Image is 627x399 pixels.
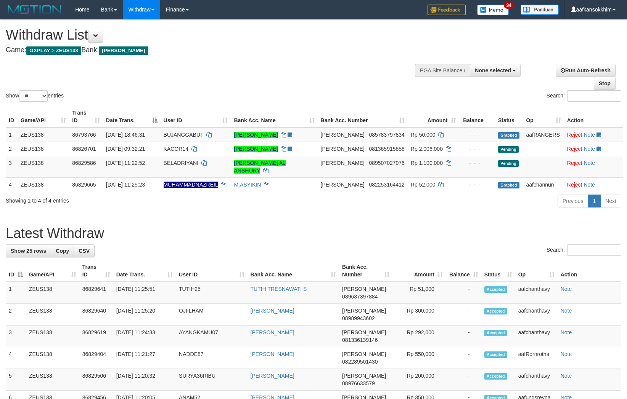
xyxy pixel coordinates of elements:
[72,132,96,138] span: 86793766
[106,160,145,166] span: [DATE] 11:22:52
[584,132,595,138] a: Note
[561,329,572,335] a: Note
[342,286,386,292] span: [PERSON_NAME]
[6,244,51,257] a: Show 25 rows
[6,46,410,54] h4: Game: Bank:
[161,106,231,128] th: User ID: activate to sort column ascending
[547,90,621,102] label: Search:
[164,132,204,138] span: BUJANGGABUT
[411,182,436,188] span: Rp 52.000
[164,146,188,152] span: KACOR14
[561,373,572,379] a: Note
[6,90,64,102] label: Show entries
[339,260,392,282] th: Bank Acc. Number: activate to sort column ascending
[564,156,623,177] td: ·
[484,373,507,380] span: Accepted
[515,326,558,347] td: aafchanthavy
[564,177,623,192] td: ·
[515,260,558,282] th: Op: activate to sort column ascending
[103,106,161,128] th: Date Trans.: activate to sort column descending
[6,304,26,326] td: 2
[6,128,18,142] td: 1
[561,286,572,292] a: Note
[26,369,79,391] td: ZEUS138
[567,160,582,166] a: Reject
[498,132,519,139] span: Grabbed
[392,369,446,391] td: Rp 200,000
[251,329,294,335] a: [PERSON_NAME]
[79,326,113,347] td: 86829619
[51,244,74,257] a: Copy
[72,160,96,166] span: 86829586
[176,347,248,369] td: NADDE87
[113,347,176,369] td: [DATE] 11:21:27
[18,177,69,192] td: ZEUS138
[26,46,81,55] span: OXPLAY > ZEUS138
[72,182,96,188] span: 86829665
[342,373,386,379] span: [PERSON_NAME]
[164,182,218,188] span: Nama rekening ada tanda titik/strip, harap diedit
[6,156,18,177] td: 3
[6,226,621,241] h1: Latest Withdraw
[369,182,404,188] span: Copy 082253164412 to clipboard
[446,326,481,347] td: -
[523,128,564,142] td: aafRANGERS
[176,282,248,304] td: TUTIH25
[446,304,481,326] td: -
[477,5,509,15] img: Button%20Memo.svg
[594,77,616,90] a: Stop
[18,106,69,128] th: Game/API: activate to sort column ascending
[462,181,492,188] div: - - -
[6,106,18,128] th: ID
[515,369,558,391] td: aafchanthavy
[74,244,95,257] a: CSV
[234,182,261,188] a: M.ASYIKIN
[342,315,375,321] span: Copy 08989943602 to clipboard
[369,132,404,138] span: Copy 085783797834 to clipboard
[561,308,572,314] a: Note
[251,351,294,357] a: [PERSON_NAME]
[19,90,48,102] select: Showentries
[318,106,408,128] th: Bank Acc. Number: activate to sort column ascending
[392,282,446,304] td: Rp 51,000
[446,347,481,369] td: -
[567,132,582,138] a: Reject
[342,351,386,357] span: [PERSON_NAME]
[79,304,113,326] td: 86829640
[26,304,79,326] td: ZEUS138
[6,142,18,156] td: 2
[176,369,248,391] td: SURYA36RIBU
[481,260,515,282] th: Status: activate to sort column ascending
[558,260,621,282] th: Action
[584,182,595,188] a: Note
[342,294,378,300] span: Copy 089637397884 to clipboard
[369,160,404,166] span: Copy 089507027076 to clipboard
[79,347,113,369] td: 86829404
[6,4,64,15] img: MOTION_logo.png
[564,142,623,156] td: ·
[462,145,492,153] div: - - -
[498,146,519,153] span: Pending
[72,146,96,152] span: 86826701
[411,146,443,152] span: Rp 2.006.000
[6,177,18,192] td: 4
[484,351,507,358] span: Accepted
[176,326,248,347] td: AYANGKAMU07
[498,182,519,188] span: Grabbed
[113,260,176,282] th: Date Trans.: activate to sort column ascending
[567,244,621,256] input: Search:
[411,132,436,138] span: Rp 50.000
[521,5,559,15] img: panduan.png
[113,304,176,326] td: [DATE] 11:25:20
[251,286,307,292] a: TUTIH TRESNAWATI S
[26,260,79,282] th: Game/API: activate to sort column ascending
[342,337,378,343] span: Copy 081336139146 to clipboard
[6,282,26,304] td: 1
[18,128,69,142] td: ZEUS138
[428,5,466,15] img: Feedback.jpg
[321,132,365,138] span: [PERSON_NAME]
[176,260,248,282] th: User ID: activate to sort column ascending
[321,146,365,152] span: [PERSON_NAME]
[6,326,26,347] td: 3
[79,260,113,282] th: Trans ID: activate to sort column ascending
